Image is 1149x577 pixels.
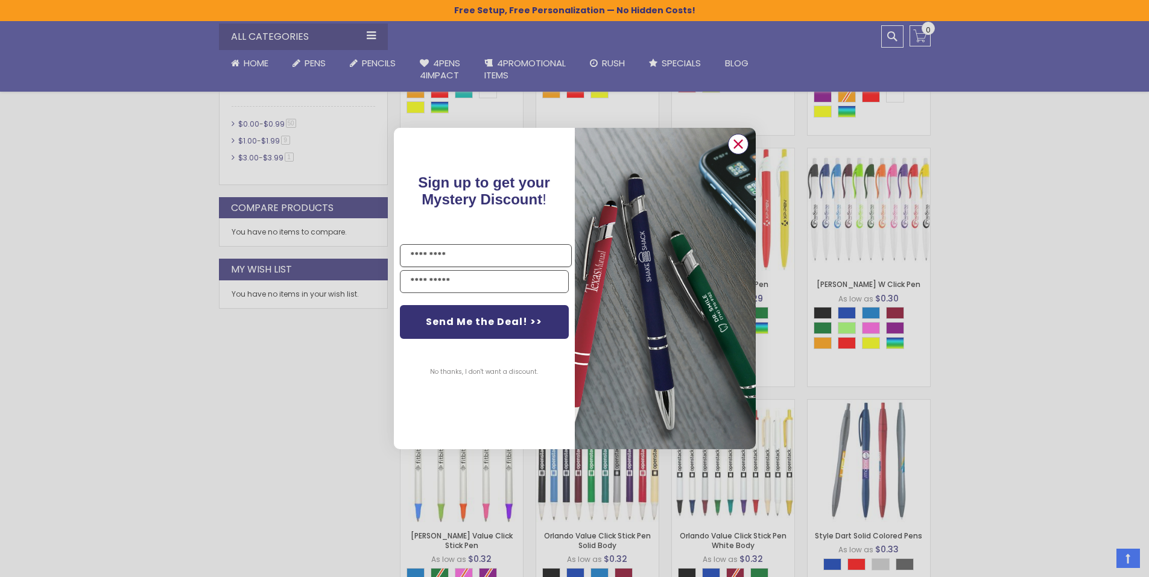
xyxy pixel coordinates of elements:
[400,305,569,339] button: Send Me the Deal! >>
[400,270,569,293] input: YOUR EMAIL
[418,174,550,207] span: Sign up to get your Mystery Discount
[575,128,756,449] img: 081b18bf-2f98-4675-a917-09431eb06994.jpeg
[728,134,749,154] button: Close dialog
[1049,544,1149,577] iframe: Google Customer Reviews
[418,174,550,207] span: !
[424,357,544,387] button: No thanks, I don't want a discount.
